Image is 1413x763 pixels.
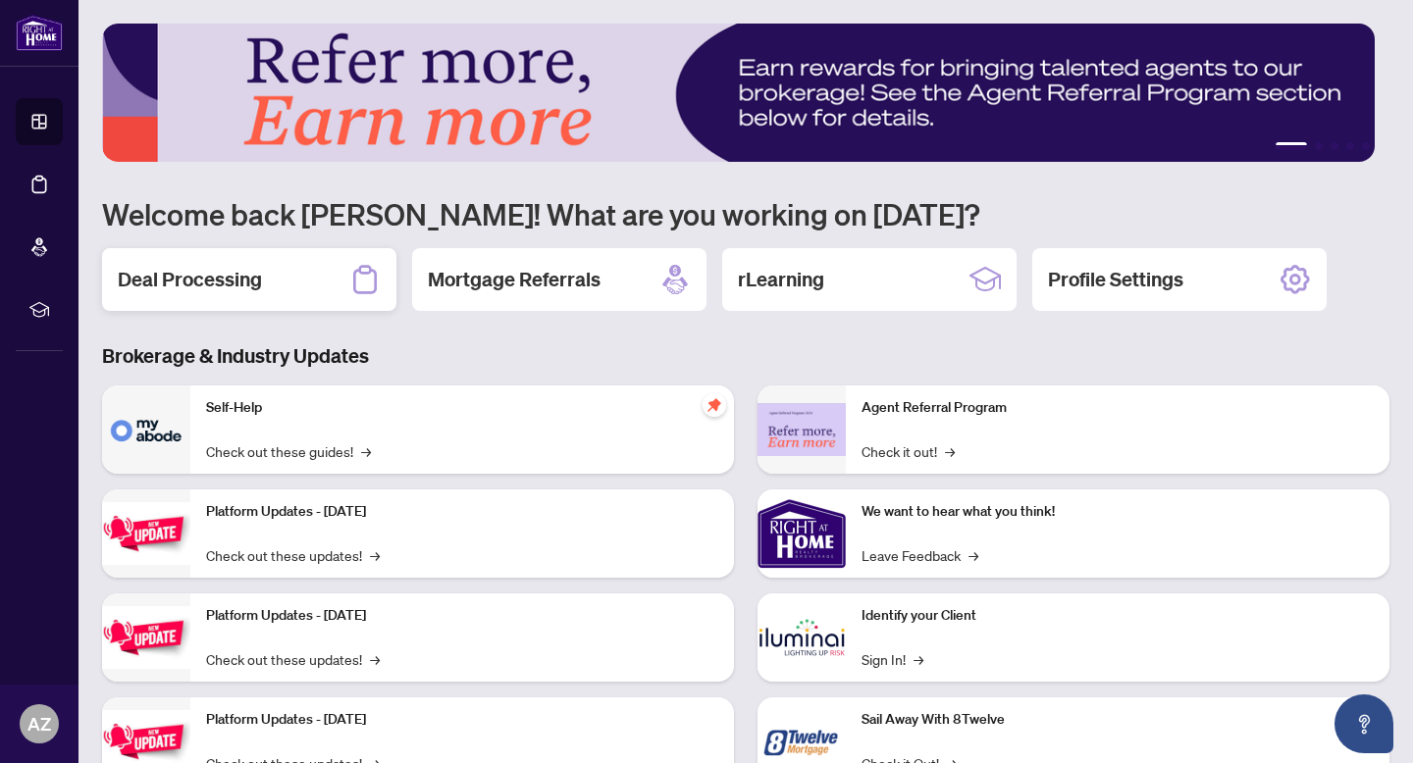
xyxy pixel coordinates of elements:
[428,266,601,293] h2: Mortgage Referrals
[206,397,718,419] p: Self-Help
[206,440,371,462] a: Check out these guides!→
[102,606,190,668] img: Platform Updates - July 8, 2025
[914,648,923,670] span: →
[758,403,846,457] img: Agent Referral Program
[102,24,1375,162] img: Slide 0
[102,385,190,474] img: Self-Help
[102,342,1389,370] h3: Brokerage & Industry Updates
[968,544,978,566] span: →
[862,605,1374,627] p: Identify your Client
[1048,266,1183,293] h2: Profile Settings
[206,605,718,627] p: Platform Updates - [DATE]
[102,195,1389,232] h1: Welcome back [PERSON_NAME]! What are you working on [DATE]?
[102,502,190,564] img: Platform Updates - July 21, 2025
[370,648,380,670] span: →
[703,393,726,417] span: pushpin
[1346,142,1354,150] button: 4
[758,593,846,682] img: Identify your Client
[1362,142,1370,150] button: 5
[361,440,371,462] span: →
[862,709,1374,731] p: Sail Away With 8Twelve
[206,709,718,731] p: Platform Updates - [DATE]
[1334,694,1393,753] button: Open asap
[118,266,262,293] h2: Deal Processing
[945,440,955,462] span: →
[370,544,380,566] span: →
[206,648,380,670] a: Check out these updates!→
[862,501,1374,523] p: We want to hear what you think!
[862,397,1374,419] p: Agent Referral Program
[862,440,955,462] a: Check it out!→
[206,501,718,523] p: Platform Updates - [DATE]
[206,544,380,566] a: Check out these updates!→
[27,710,51,738] span: AZ
[862,544,978,566] a: Leave Feedback→
[1315,142,1323,150] button: 2
[1276,142,1307,150] button: 1
[758,489,846,578] img: We want to hear what you think!
[16,15,63,51] img: logo
[738,266,824,293] h2: rLearning
[862,648,923,670] a: Sign In!→
[1331,142,1338,150] button: 3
